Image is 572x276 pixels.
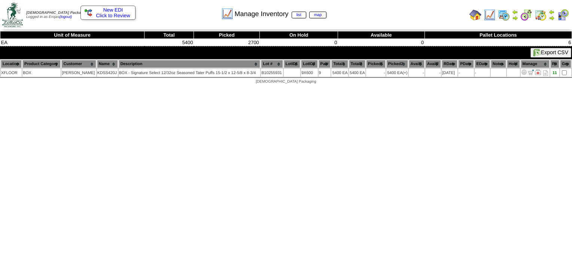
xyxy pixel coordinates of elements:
th: On Hold [260,31,338,39]
button: Export CSV [530,48,571,58]
span: [DEMOGRAPHIC_DATA] Packaging [256,80,316,84]
td: XFLOOR [1,69,22,77]
img: ediSmall.gif [85,9,92,16]
th: Available [338,31,425,39]
a: New EDI Click to Review [85,7,131,18]
td: 9X600 [301,69,317,77]
th: RDate [442,60,457,68]
th: LotID2 [301,60,317,68]
div: 11 [551,71,559,75]
th: Picked2 [386,60,408,68]
th: Name [97,60,118,68]
th: Notes [491,60,506,68]
td: 5400 EA [331,69,348,77]
td: 6 [425,39,572,46]
a: map [309,12,327,18]
th: Picked [194,31,260,39]
td: - [409,69,425,77]
th: Grp [560,60,571,68]
th: Total [144,31,194,39]
td: BOX - Signature Select 12/32oz Seasoned Tater Puffs 15-1/2 x 12-5/8 x 8-3/4 [119,69,261,77]
th: Pallet Locations [425,31,572,39]
th: Total2 [349,60,365,68]
img: Adjust [521,69,527,75]
img: arrowleft.gif [512,9,518,15]
td: - [458,69,474,77]
img: Move [528,69,534,75]
div: (+) [402,71,407,75]
td: 5400 [144,39,194,46]
th: PDate [458,60,474,68]
span: Click to Review [85,13,131,18]
td: BOX [22,69,61,77]
img: line_graph.gif [484,9,496,21]
i: Note [543,70,548,76]
th: Picked1 [366,60,386,68]
th: LotID1 [284,60,300,68]
img: arrowleft.gif [549,9,555,15]
img: arrowright.gif [512,15,518,21]
th: Lot # [261,60,283,68]
td: EA [0,39,144,46]
span: New EDI [103,7,123,13]
td: 9 [319,69,331,77]
th: Description [119,60,261,68]
td: 5400 EA [349,69,365,77]
th: Product Category [22,60,61,68]
td: B10255931 [261,69,283,77]
img: line_graph.gif [221,8,233,20]
img: calendarinout.gif [535,9,547,21]
td: 2700 [194,39,260,46]
td: [DATE] [442,69,457,77]
td: - [425,69,441,77]
img: calendarprod.gif [498,9,510,21]
th: Total1 [331,60,348,68]
th: Avail1 [409,60,425,68]
span: Logged in as Erojas [26,11,89,19]
th: Avail2 [425,60,441,68]
td: 0 [338,39,425,46]
img: home.gif [469,9,481,21]
img: arrowright.gif [549,15,555,21]
th: Unit of Measure [0,31,144,39]
a: (logout) [59,15,72,19]
td: 5400 EA [386,69,408,77]
th: Hold [507,60,520,68]
img: zoroco-logo-small.webp [2,2,23,27]
th: EDate [475,60,490,68]
span: [DEMOGRAPHIC_DATA] Packaging [26,11,89,15]
img: Manage Hold [535,69,541,75]
th: Plt [550,60,559,68]
td: - [366,69,386,77]
th: Location [1,60,22,68]
img: calendarcustomer.gif [557,9,569,21]
td: KDSS420J [97,69,118,77]
th: Manage [521,60,550,68]
img: calendarblend.gif [520,9,532,21]
th: Customer [61,60,96,68]
img: excel.gif [533,49,541,56]
td: - [475,69,490,77]
th: Pal# [319,60,331,68]
span: Manage Inventory [235,10,327,18]
td: 0 [260,39,338,46]
a: list [292,12,306,18]
td: [PERSON_NAME] [61,69,96,77]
